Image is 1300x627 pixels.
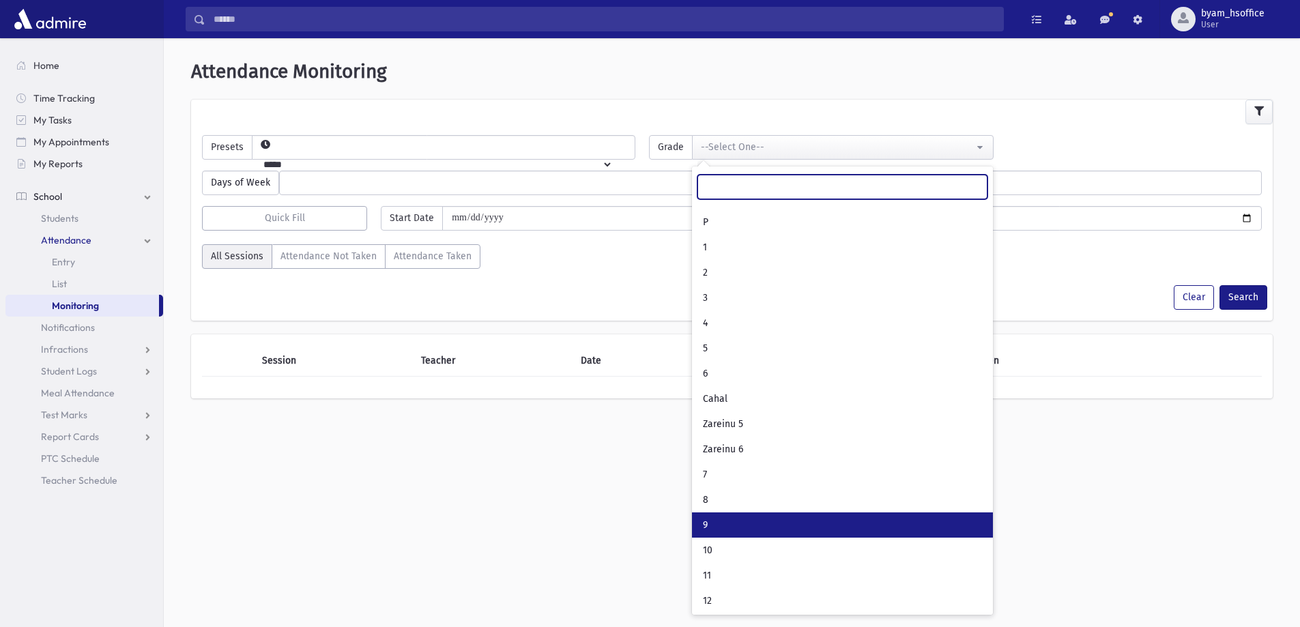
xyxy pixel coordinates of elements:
a: Monitoring [5,295,159,317]
a: Attendance [5,229,163,251]
button: --Select One-- [692,135,993,160]
span: Zareinu 6 [703,443,743,456]
a: Teacher Schedule [5,469,163,491]
a: List [5,273,163,295]
input: Search [697,175,987,199]
th: Teacher [413,345,573,377]
div: --Select One-- [701,140,973,154]
span: 12 [703,594,712,608]
span: 3 [703,291,708,305]
span: Test Marks [41,409,87,421]
a: Notifications [5,317,163,338]
span: Students [41,212,78,224]
a: Test Marks [5,404,163,426]
span: byam_hsoffice [1201,8,1265,19]
a: PTC Schedule [5,448,163,469]
span: Zareinu 5 [703,418,743,431]
span: Grade [649,135,693,160]
input: Search [205,7,1003,31]
th: Date [573,345,689,377]
a: My Reports [5,153,163,175]
span: My Appointments [33,136,109,148]
span: Presets [202,135,252,160]
span: Notifications [41,321,95,334]
a: Home [5,55,163,76]
span: 6 [703,367,708,381]
th: Attendance Taken [913,345,1211,377]
span: 9 [703,519,708,532]
a: School [5,186,163,207]
span: 1 [703,241,707,254]
span: My Reports [33,158,83,170]
a: Entry [5,251,163,273]
th: Day of Week [689,345,912,377]
span: Monitoring [52,300,99,312]
button: Clear [1174,285,1214,310]
span: 2 [703,266,708,280]
span: P [703,216,708,229]
span: Start Date [381,206,443,231]
span: School [33,190,62,203]
img: AdmirePro [11,5,89,33]
span: 10 [703,544,712,557]
a: Report Cards [5,426,163,448]
span: 11 [703,569,711,583]
span: User [1201,19,1265,30]
a: Students [5,207,163,229]
a: My Appointments [5,131,163,153]
span: Teacher Schedule [41,474,117,486]
label: All Sessions [202,244,272,269]
label: Attendance Taken [385,244,480,269]
span: 7 [703,468,707,482]
span: PTC Schedule [41,452,100,465]
span: Report Cards [41,431,99,443]
a: Time Tracking [5,87,163,109]
span: 8 [703,493,708,507]
span: Student Logs [41,365,97,377]
a: My Tasks [5,109,163,131]
th: Session [254,345,414,377]
span: K [703,190,708,204]
span: Cahal [703,392,727,406]
label: Attendance Not Taken [272,244,386,269]
button: Quick Fill [202,206,367,231]
span: Infractions [41,343,88,355]
a: Student Logs [5,360,163,382]
span: Quick Fill [265,212,305,224]
span: Days of Week [202,171,279,195]
span: 4 [703,317,708,330]
span: 5 [703,342,708,355]
span: Home [33,59,59,72]
a: Infractions [5,338,163,360]
span: My Tasks [33,114,72,126]
a: Meal Attendance [5,382,163,404]
span: Attendance Monitoring [191,60,387,83]
span: Entry [52,256,75,268]
span: Attendance [41,234,91,246]
button: Search [1219,285,1267,310]
span: Meal Attendance [41,387,115,399]
span: List [52,278,67,290]
div: AttTaken [202,244,480,274]
span: Time Tracking [33,92,95,104]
